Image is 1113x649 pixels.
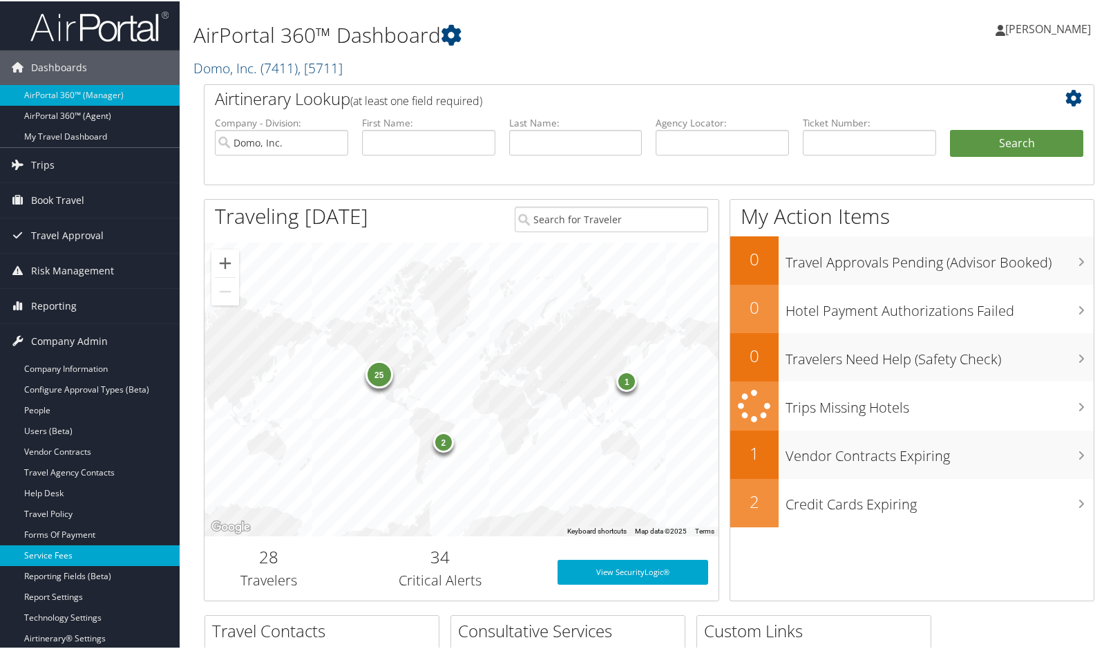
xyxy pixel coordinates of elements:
a: Trips Missing Hotels [730,380,1094,429]
span: Dashboards [31,49,87,84]
a: 2Credit Cards Expiring [730,478,1094,526]
h2: 2 [730,489,779,512]
button: Zoom out [211,276,239,304]
label: Company - Division: [215,115,348,129]
h3: Hotel Payment Authorizations Failed [786,293,1094,319]
h3: Vendor Contracts Expiring [786,438,1094,464]
h3: Travelers [215,570,323,589]
a: Open this area in Google Maps (opens a new window) [208,517,254,535]
span: Risk Management [31,252,114,287]
span: Reporting [31,288,77,322]
span: (at least one field required) [350,92,482,107]
div: 25 [365,359,393,387]
h2: Travel Contacts [212,618,439,641]
span: [PERSON_NAME] [1005,20,1091,35]
span: , [ 5711 ] [298,57,343,76]
h2: Custom Links [704,618,931,641]
a: 1Vendor Contracts Expiring [730,429,1094,478]
h1: My Action Items [730,200,1094,229]
span: ( 7411 ) [260,57,298,76]
label: First Name: [362,115,495,129]
h2: Consultative Services [458,618,685,641]
h2: 28 [215,544,323,567]
h3: Travel Approvals Pending (Advisor Booked) [786,245,1094,271]
a: View SecurityLogic® [558,558,708,583]
h3: Critical Alerts [343,570,537,589]
span: Map data ©2025 [635,526,687,534]
a: [PERSON_NAME] [996,7,1105,48]
label: Agency Locator: [656,115,789,129]
button: Search [950,129,1083,156]
img: Google [208,517,254,535]
h3: Credit Cards Expiring [786,487,1094,513]
label: Ticket Number: [803,115,936,129]
span: Company Admin [31,323,108,357]
h2: Airtinerary Lookup [215,86,1009,109]
h2: 0 [730,294,779,318]
h2: 0 [730,246,779,270]
a: 0Travel Approvals Pending (Advisor Booked) [730,235,1094,283]
a: Domo, Inc. [193,57,343,76]
div: 1 [616,369,637,390]
h1: AirPortal 360™ Dashboard [193,19,801,48]
h2: 34 [343,544,537,567]
a: 0Travelers Need Help (Safety Check) [730,332,1094,380]
div: 2 [433,431,454,451]
h3: Travelers Need Help (Safety Check) [786,341,1094,368]
a: 0Hotel Payment Authorizations Failed [730,283,1094,332]
img: airportal-logo.png [30,9,169,41]
h3: Trips Missing Hotels [786,390,1094,416]
span: Travel Approval [31,217,104,252]
h1: Traveling [DATE] [215,200,368,229]
span: Trips [31,147,55,181]
span: Book Travel [31,182,84,216]
input: Search for Traveler [515,205,708,231]
h2: 1 [730,440,779,464]
h2: 0 [730,343,779,366]
a: Terms (opens in new tab) [695,526,714,534]
button: Zoom in [211,248,239,276]
button: Keyboard shortcuts [567,525,627,535]
label: Last Name: [509,115,643,129]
